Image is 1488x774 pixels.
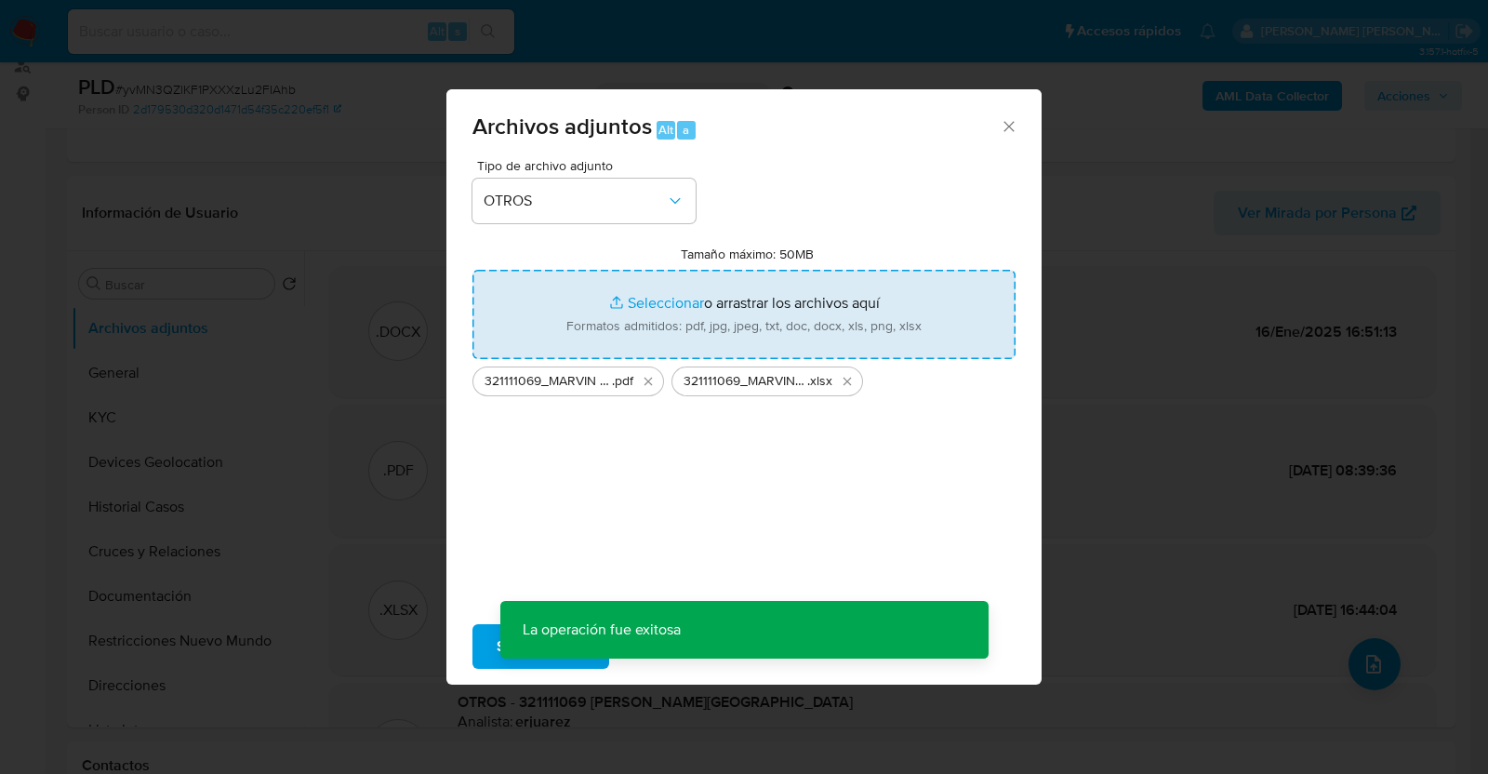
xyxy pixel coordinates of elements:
[807,372,832,391] span: .xlsx
[836,370,858,393] button: Eliminar 321111069_MARVIN SAAVEDRA_AGO2025.xlsx
[472,359,1016,396] ul: Archivos seleccionados
[658,121,673,139] span: Alt
[612,372,633,391] span: .pdf
[683,121,689,139] span: a
[485,372,612,391] span: 321111069_MARVIN SAAVEDRA_AGO2025
[681,246,814,262] label: Tamaño máximo: 50MB
[472,624,609,669] button: Subir archivo
[500,601,703,659] p: La operación fue exitosa
[472,110,652,142] span: Archivos adjuntos
[1000,117,1016,134] button: Cerrar
[684,372,807,391] span: 321111069_MARVIN SAAVEDRA_AGO2025
[484,192,666,210] span: OTROS
[477,159,700,172] span: Tipo de archivo adjunto
[637,370,659,393] button: Eliminar 321111069_MARVIN SAAVEDRA_AGO2025.pdf
[641,626,701,667] span: Cancelar
[497,626,585,667] span: Subir archivo
[472,179,696,223] button: OTROS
